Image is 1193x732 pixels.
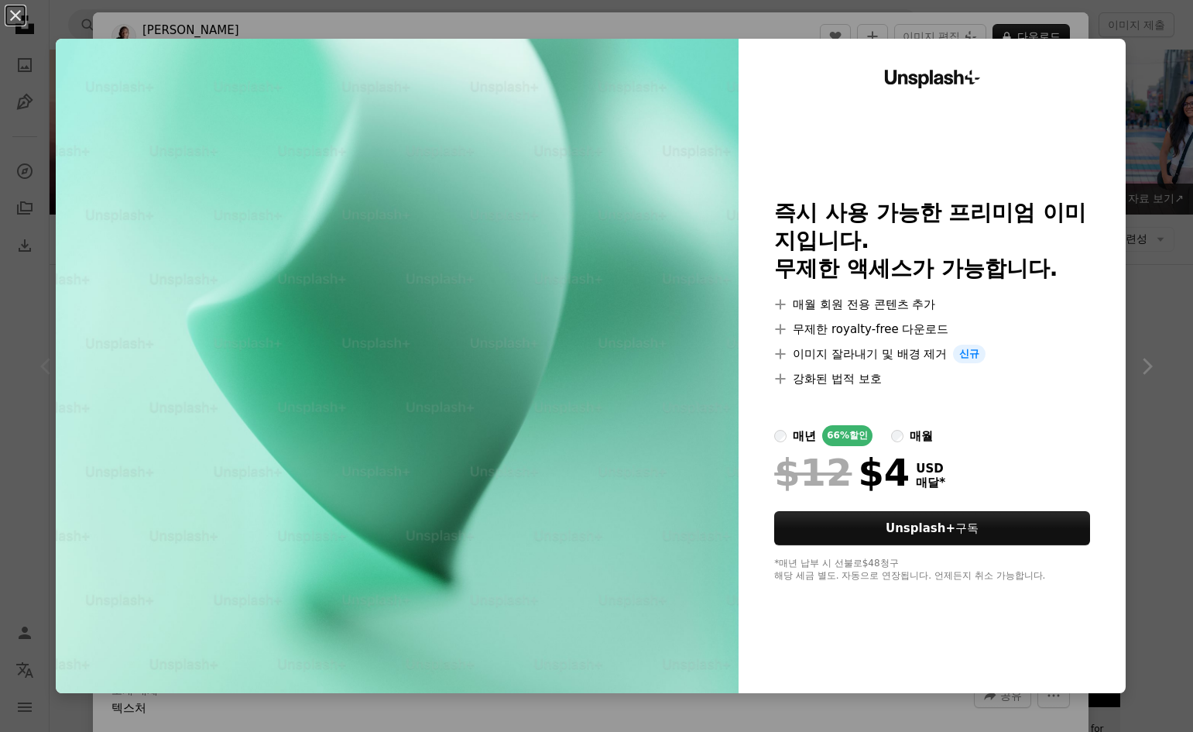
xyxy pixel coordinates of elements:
[774,199,1090,283] h2: 즉시 사용 가능한 프리미엄 이미지입니다. 무제한 액세스가 가능합니다.
[774,295,1090,314] li: 매월 회원 전용 콘텐츠 추가
[774,452,910,493] div: $4
[774,511,1090,545] button: Unsplash+구독
[774,345,1090,363] li: 이미지 잘라내기 및 배경 제거
[886,521,955,535] strong: Unsplash+
[774,320,1090,339] li: 무제한 royalty-free 다운로드
[793,427,816,445] div: 매년
[953,345,986,363] span: 신규
[910,427,933,445] div: 매월
[891,430,903,442] input: 매월
[774,430,787,442] input: 매년66%할인
[774,452,852,493] span: $12
[822,425,872,446] div: 66% 할인
[916,462,945,476] span: USD
[774,558,1090,583] div: *매년 납부 시 선불로 $48 청구 해당 세금 별도. 자동으로 연장됩니다. 언제든지 취소 가능합니다.
[774,369,1090,388] li: 강화된 법적 보호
